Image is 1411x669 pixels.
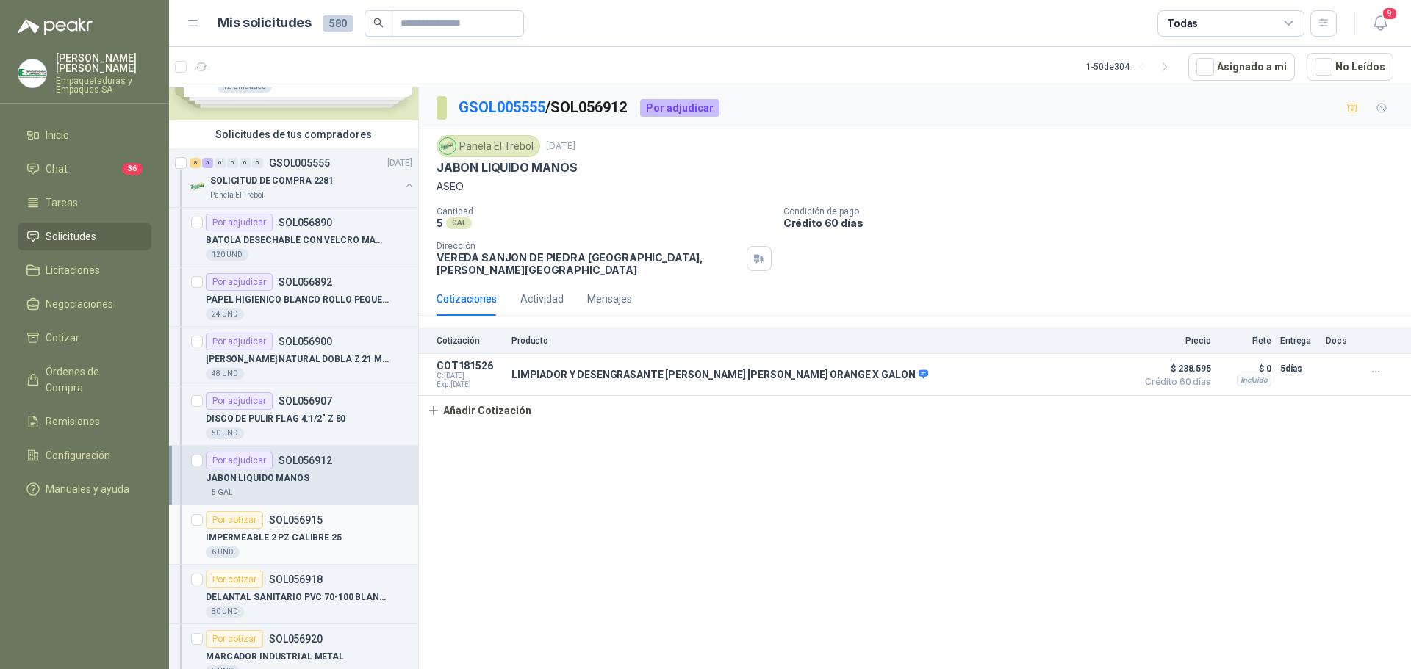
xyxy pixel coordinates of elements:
[206,293,389,307] p: PAPEL HIGIENICO BLANCO ROLLO PEQUEÑO
[206,308,244,320] div: 24 UND
[640,99,719,117] div: Por adjudicar
[202,158,213,168] div: 5
[18,290,151,318] a: Negociaciones
[1280,336,1317,346] p: Entrega
[459,98,545,116] a: GSOL005555
[46,296,113,312] span: Negociaciones
[1138,360,1211,377] span: $ 238.595
[437,251,741,276] p: VEREDA SANJON DE PIEDRA [GEOGRAPHIC_DATA] , [PERSON_NAME][GEOGRAPHIC_DATA]
[1307,53,1393,81] button: No Leídos
[18,155,151,183] a: Chat36
[437,372,503,380] span: C: [DATE]
[1280,360,1317,377] p: 5 días
[46,228,96,245] span: Solicitudes
[252,158,263,168] div: 0
[1237,375,1271,386] div: Incluido
[1326,336,1355,346] p: Docs
[279,396,332,406] p: SOL056907
[1220,360,1271,377] p: $ 0
[1167,15,1198,32] div: Todas
[18,256,151,284] a: Licitaciones
[437,360,503,372] p: COT181526
[206,452,273,469] div: Por adjudicar
[169,386,418,446] a: Por adjudicarSOL056907DISCO DE PULIR FLAG 4.1/2" Z 8050 UND
[783,206,1405,217] p: Condición de pago
[210,174,334,188] p: SOLICITUD DE COMPRA 2281
[169,565,418,624] a: Por cotizarSOL056918DELANTAL SANITARIO PVC 70-100 BLANCO80 UND
[46,364,137,396] span: Órdenes de Compra
[587,291,632,307] div: Mensajes
[169,327,418,386] a: Por adjudicarSOL056900[PERSON_NAME] NATURAL DOBLA Z 21 MULTIFO48 UND
[46,481,129,497] span: Manuales y ayuda
[1138,377,1211,386] span: Crédito 60 días
[46,330,79,346] span: Cotizar
[269,515,323,525] p: SOL056915
[46,195,78,211] span: Tareas
[206,571,263,588] div: Por cotizar
[18,475,151,503] a: Manuales y ayuda
[46,161,68,177] span: Chat
[227,158,238,168] div: 0
[206,368,244,380] div: 48 UND
[46,262,100,278] span: Licitaciones
[18,18,93,35] img: Logo peakr
[437,241,741,251] p: Dirección
[206,333,273,350] div: Por adjudicar
[1188,53,1295,81] button: Asignado a mi
[269,158,330,168] p: GSOL005555
[169,208,418,267] a: Por adjudicarSOL056890BATOLA DESECHABLE CON VELCRO MANGA LARGA120 UND
[279,455,332,466] p: SOL056912
[206,487,239,499] div: 5 GAL
[323,15,353,32] span: 580
[206,392,273,410] div: Por adjudicar
[439,138,456,154] img: Company Logo
[437,217,443,229] p: 5
[1138,336,1211,346] p: Precio
[1220,336,1271,346] p: Flete
[190,178,207,195] img: Company Logo
[169,120,418,148] div: Solicitudes de tus compradores
[18,121,151,149] a: Inicio
[206,214,273,231] div: Por adjudicar
[279,277,332,287] p: SOL056892
[419,396,539,425] button: Añadir Cotización
[215,158,226,168] div: 0
[1086,55,1177,79] div: 1 - 50 de 304
[437,206,772,217] p: Cantidad
[206,471,309,485] p: JABON LIQUIDO MANOS
[46,413,100,430] span: Remisiones
[279,217,332,228] p: SOL056890
[437,291,497,307] div: Cotizaciones
[169,505,418,565] a: Por cotizarSOL056915IMPERMEABLE 2 PZ CALIBRE 256 UND
[122,163,143,175] span: 36
[46,447,110,463] span: Configuración
[206,249,248,261] div: 120 UND
[437,336,503,346] p: Cotización
[437,160,578,176] p: JABON LIQUIDO MANOS
[18,189,151,217] a: Tareas
[387,156,412,170] p: [DATE]
[206,427,244,439] div: 50 UND
[206,546,240,558] div: 6 UND
[206,234,389,247] p: BATOLA DESECHABLE CON VELCRO MANGA LARGA
[169,267,418,327] a: Por adjudicarSOL056892PAPEL HIGIENICO BLANCO ROLLO PEQUEÑO24 UND
[240,158,251,168] div: 0
[459,96,628,119] p: / SOL056912
[783,217,1405,229] p: Crédito 60 días
[206,412,345,426] p: DISCO DE PULIR FLAG 4.1/2" Z 80
[206,650,344,664] p: MARCADOR INDUSTRIAL METAL
[437,178,1393,195] p: ASEO
[56,53,151,73] p: [PERSON_NAME] [PERSON_NAME]
[210,189,264,201] p: Panela El Trébol
[18,223,151,250] a: Solicitudes
[46,127,69,143] span: Inicio
[169,446,418,505] a: Por adjudicarSOL056912JABON LIQUIDO MANOS5 GAL
[18,324,151,352] a: Cotizar
[18,358,151,402] a: Órdenes de Compra
[373,18,384,28] span: search
[206,630,263,648] div: Por cotizar
[206,511,263,529] div: Por cotizar
[437,135,540,157] div: Panela El Trébol
[546,140,575,153] p: [DATE]
[18,408,151,435] a: Remisiones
